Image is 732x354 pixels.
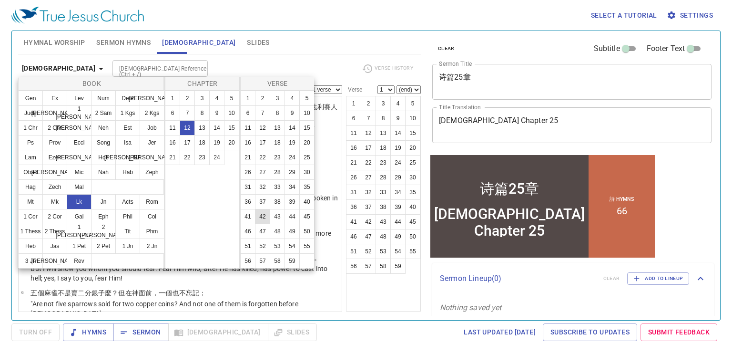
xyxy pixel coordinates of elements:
[67,165,91,180] button: Mic
[42,209,67,224] button: 2 Cor
[299,194,315,209] button: 40
[299,120,315,135] button: 15
[115,150,140,165] button: [PERSON_NAME]
[91,91,116,106] button: Num
[299,179,315,195] button: 35
[140,150,164,165] button: [PERSON_NAME]
[194,91,210,106] button: 3
[140,209,164,224] button: Col
[18,150,43,165] button: Lam
[270,135,285,150] button: 18
[67,194,91,209] button: Lk
[285,120,300,135] button: 14
[194,150,210,165] button: 23
[167,79,238,88] p: Chapter
[240,253,255,269] button: 56
[299,91,315,106] button: 5
[140,105,164,121] button: 2 Kgs
[115,91,140,106] button: Deut
[299,150,315,165] button: 25
[180,150,195,165] button: 22
[42,105,67,121] button: [PERSON_NAME]
[18,91,43,106] button: Gen
[91,239,116,254] button: 2 Pet
[115,239,140,254] button: 1 Jn
[224,91,239,106] button: 5
[240,224,255,239] button: 46
[194,105,210,121] button: 8
[42,194,67,209] button: Mk
[209,91,224,106] button: 4
[243,79,312,88] p: Verse
[67,239,91,254] button: 1 Pet
[240,91,255,106] button: 1
[140,165,164,180] button: Zeph
[270,179,285,195] button: 33
[42,239,67,254] button: Jas
[91,135,116,150] button: Song
[140,194,164,209] button: Rom
[115,165,140,180] button: Hab
[91,150,116,165] button: Hos
[18,165,43,180] button: Obad
[270,194,285,209] button: 38
[51,26,111,46] div: 诗篇25章
[299,165,315,180] button: 30
[42,253,67,269] button: [PERSON_NAME]
[255,150,270,165] button: 22
[299,135,315,150] button: 20
[285,224,300,239] button: 49
[224,105,239,121] button: 10
[18,194,43,209] button: Mt
[270,253,285,269] button: 58
[255,135,270,150] button: 17
[140,239,164,254] button: 2 Jn
[18,209,43,224] button: 1 Cor
[115,120,140,135] button: Est
[240,209,255,224] button: 41
[255,179,270,195] button: 32
[67,91,91,106] button: Lev
[67,224,91,239] button: 1 [PERSON_NAME]
[240,165,255,180] button: 26
[18,120,43,135] button: 1 Chr
[42,120,67,135] button: 2 Chr
[240,239,255,254] button: 51
[4,52,158,86] div: [DEMOGRAPHIC_DATA] Chapter 25
[270,209,285,224] button: 43
[180,120,195,135] button: 12
[240,179,255,195] button: 31
[18,253,43,269] button: 3 Jn
[270,120,285,135] button: 13
[115,194,140,209] button: Acts
[299,224,315,239] button: 50
[255,105,270,121] button: 7
[91,165,116,180] button: Nah
[270,239,285,254] button: 53
[140,91,164,106] button: [PERSON_NAME]
[91,120,116,135] button: Neh
[18,224,43,239] button: 1 Thess
[140,120,164,135] button: Job
[194,135,210,150] button: 18
[67,120,91,135] button: [PERSON_NAME]
[209,105,224,121] button: 9
[115,105,140,121] button: 1 Kgs
[115,135,140,150] button: Isa
[91,224,116,239] button: 2 [PERSON_NAME]
[140,135,164,150] button: Jer
[285,105,300,121] button: 9
[188,52,199,63] li: 66
[255,253,270,269] button: 57
[255,224,270,239] button: 47
[42,91,67,106] button: Ex
[270,91,285,106] button: 3
[209,150,224,165] button: 24
[270,224,285,239] button: 48
[42,150,67,165] button: Ezek
[67,135,91,150] button: Eccl
[270,165,285,180] button: 28
[240,135,255,150] button: 16
[140,224,164,239] button: Phm
[209,120,224,135] button: 14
